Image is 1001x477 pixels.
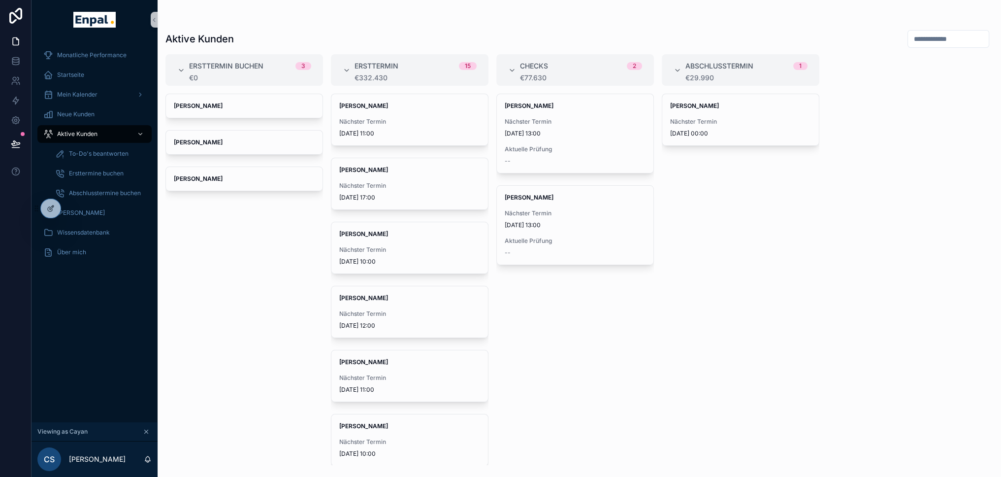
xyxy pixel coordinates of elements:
a: Aktive Kunden [37,125,152,143]
span: Nächster Termin [339,246,480,254]
span: Nächster Termin [505,209,646,217]
span: [DATE] 12:00 [339,322,480,330]
a: [PERSON_NAME] [165,167,323,191]
a: [PERSON_NAME]Nächster Termin[DATE] 10:00 [331,414,488,466]
span: [DATE] 11:00 [339,386,480,394]
strong: [PERSON_NAME] [339,358,388,366]
h1: Aktive Kunden [165,32,234,46]
a: [PERSON_NAME]Nächster Termin[DATE] 17:00 [331,158,488,210]
div: 3 [301,62,305,70]
span: Monatliche Performance [57,51,127,59]
span: Neue Kunden [57,110,95,118]
span: Startseite [57,71,84,79]
span: Aktuelle Prüfung [505,237,646,245]
a: Ersttermine buchen [49,165,152,182]
span: Wissensdatenbank [57,229,110,237]
p: [PERSON_NAME] [69,454,126,464]
span: Checks [520,61,548,71]
a: [PERSON_NAME]Nächster Termin[DATE] 00:00 [662,94,819,146]
a: Abschlusstermine buchen [49,184,152,202]
strong: [PERSON_NAME] [505,194,553,201]
span: Nächster Termin [339,438,480,446]
span: [DATE] 11:00 [339,130,480,137]
span: Ersttermin [355,61,398,71]
span: Aktuelle Prüfung [505,145,646,153]
a: [PERSON_NAME]Nächster Termin[DATE] 13:00Aktuelle Prüfung-- [496,185,654,265]
span: [DATE] 10:00 [339,450,480,458]
strong: [PERSON_NAME] [505,102,553,109]
span: Nächster Termin [339,118,480,126]
span: Über mich [57,248,86,256]
span: [DATE] 13:00 [505,221,646,229]
span: Abschlusstermine buchen [69,189,141,197]
div: 15 [465,62,471,70]
span: -- [505,157,511,165]
span: -- [505,249,511,257]
a: [PERSON_NAME] [165,130,323,155]
strong: [PERSON_NAME] [339,102,388,109]
span: Nächster Termin [339,310,480,318]
div: 1 [799,62,802,70]
span: Nächster Termin [339,374,480,382]
span: [DATE] 10:00 [339,258,480,266]
span: To-Do's beantworten [69,150,129,158]
a: To-Do's beantworten [49,145,152,163]
a: Neue Kunden [37,105,152,123]
span: Abschlusstermin [685,61,753,71]
div: €29.990 [685,74,807,82]
div: €0 [189,74,311,82]
span: [DATE] 17:00 [339,194,480,202]
div: €77.630 [520,74,642,82]
strong: [PERSON_NAME] [339,422,388,430]
a: [PERSON_NAME]Nächster Termin[DATE] 12:00 [331,286,488,338]
a: Mein Kalender [37,86,152,103]
a: [PERSON_NAME]Nächster Termin[DATE] 13:00Aktuelle Prüfung-- [496,94,654,173]
span: Ersttermin buchen [189,61,263,71]
strong: [PERSON_NAME] [174,175,223,182]
div: scrollable content [32,39,158,274]
div: €332.430 [355,74,477,82]
strong: [PERSON_NAME] [670,102,719,109]
a: Startseite [37,66,152,84]
a: [PERSON_NAME]Nächster Termin[DATE] 11:00 [331,94,488,146]
img: App logo [73,12,115,28]
span: Ersttermine buchen [69,170,124,177]
strong: [PERSON_NAME] [339,294,388,302]
strong: [PERSON_NAME] [339,230,388,238]
strong: [PERSON_NAME] [174,138,223,146]
a: [PERSON_NAME] [165,94,323,118]
span: Mein Kalender [57,91,97,99]
span: Nächster Termin [505,118,646,126]
span: Aktive Kunden [57,130,97,138]
span: Nächster Termin [339,182,480,190]
a: Monatliche Performance [37,46,152,64]
a: [PERSON_NAME]Nächster Termin[DATE] 10:00 [331,222,488,274]
span: [PERSON_NAME] [57,209,105,217]
a: Über mich [37,243,152,261]
div: 2 [633,62,636,70]
a: Wissensdatenbank [37,224,152,241]
span: CS [44,453,55,465]
strong: [PERSON_NAME] [339,166,388,173]
span: Nächster Termin [670,118,811,126]
a: [PERSON_NAME]Nächster Termin[DATE] 11:00 [331,350,488,402]
strong: [PERSON_NAME] [174,102,223,109]
a: [PERSON_NAME] [37,204,152,222]
span: Viewing as Cayan [37,428,88,436]
span: [DATE] 13:00 [505,130,646,137]
span: [DATE] 00:00 [670,130,811,137]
